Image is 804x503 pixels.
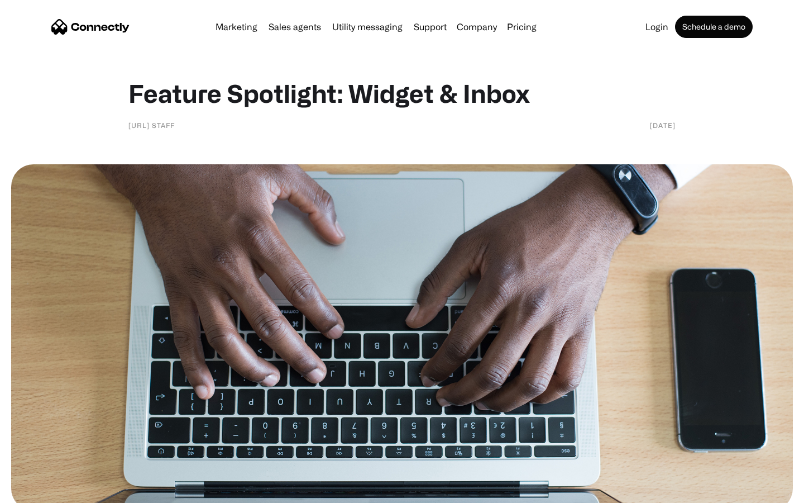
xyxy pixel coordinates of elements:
a: Schedule a demo [675,16,753,38]
div: [DATE] [650,120,676,131]
div: Company [453,19,500,35]
ul: Language list [22,483,67,499]
a: Support [409,22,451,31]
a: Utility messaging [328,22,407,31]
a: Login [641,22,673,31]
h1: Feature Spotlight: Widget & Inbox [128,78,676,108]
a: home [51,18,130,35]
aside: Language selected: English [11,483,67,499]
div: [URL] staff [128,120,175,131]
div: Company [457,19,497,35]
a: Marketing [211,22,262,31]
a: Pricing [502,22,541,31]
a: Sales agents [264,22,326,31]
